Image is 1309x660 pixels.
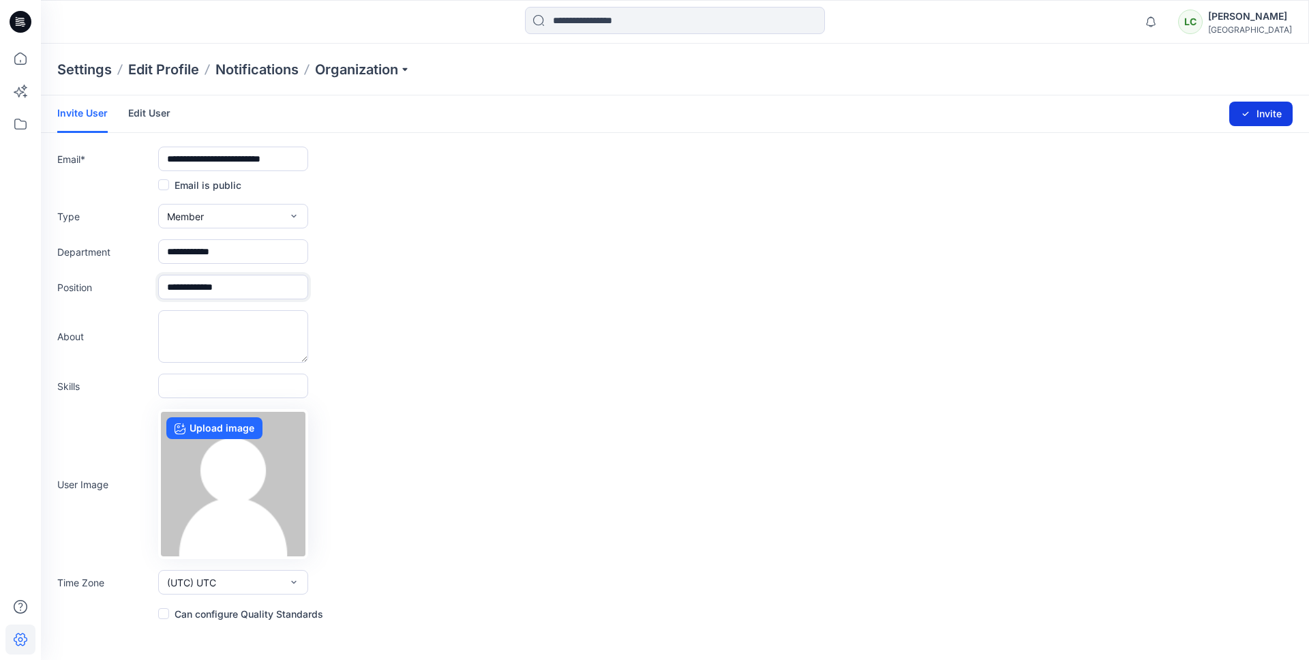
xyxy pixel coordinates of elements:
button: Member [158,204,308,228]
button: (UTC) UTC [158,570,308,595]
a: Edit Profile [128,60,199,79]
div: [PERSON_NAME] [1208,8,1292,25]
img: no-profile.png [161,412,305,556]
div: [GEOGRAPHIC_DATA] [1208,25,1292,35]
label: Department [57,245,153,259]
label: Type [57,209,153,224]
label: Position [57,280,153,295]
span: (UTC) UTC [167,575,216,590]
label: Skills [57,379,153,393]
p: Settings [57,60,112,79]
label: Can configure Quality Standards [158,605,323,622]
span: Member [167,209,204,224]
label: User Image [57,477,153,492]
label: About [57,329,153,344]
a: Notifications [215,60,299,79]
label: Time Zone [57,575,153,590]
label: Email [57,152,153,166]
label: Email is public [158,177,241,193]
div: LC [1178,10,1203,34]
button: Invite [1229,102,1293,126]
label: Upload image [166,417,262,439]
a: Invite User [57,95,108,133]
a: Edit User [128,95,170,131]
